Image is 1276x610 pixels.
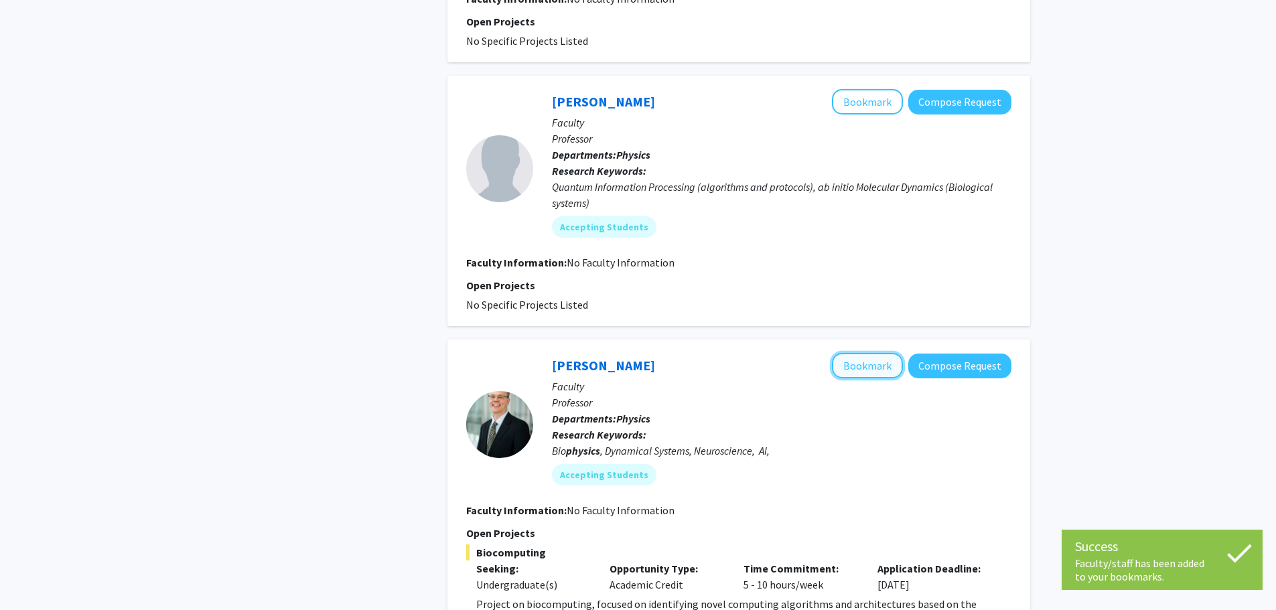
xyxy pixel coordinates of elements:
button: Compose Request to Radhakrishnan Balu [908,90,1011,115]
div: Quantum Information Processing (algorithms and protocols), ab initio Molecular Dynamics (Biologic... [552,179,1011,211]
a: [PERSON_NAME] [552,93,655,110]
b: Research Keywords: [552,164,646,177]
div: Academic Credit [599,560,733,593]
p: Open Projects [466,13,1011,29]
p: Faculty [552,115,1011,131]
button: Add Wolfgang Losert to Bookmarks [832,353,903,378]
span: No Specific Projects Listed [466,298,588,311]
mat-chip: Accepting Students [552,216,656,238]
span: No Specific Projects Listed [466,34,588,48]
iframe: Chat [10,550,57,600]
b: physics [566,444,600,457]
div: Bio , Dynamical Systems, Neuroscience, AI, [552,443,1011,459]
b: Departments: [552,148,616,161]
button: Compose Request to Wolfgang Losert [908,354,1011,378]
p: Open Projects [466,525,1011,541]
b: Research Keywords: [552,428,646,441]
b: Departments: [552,412,616,425]
mat-chip: Accepting Students [552,464,656,485]
button: Add Radhakrishnan Balu to Bookmarks [832,89,903,115]
a: [PERSON_NAME] [552,357,655,374]
p: Faculty [552,378,1011,394]
div: Faculty/staff has been added to your bookmarks. [1075,556,1249,583]
b: Physics [616,148,650,161]
div: 5 - 10 hours/week [733,560,867,593]
span: No Faculty Information [567,504,675,517]
p: Application Deadline: [877,560,991,577]
p: Professor [552,131,1011,147]
b: Faculty Information: [466,504,567,517]
b: Faculty Information: [466,256,567,269]
span: No Faculty Information [567,256,675,269]
span: Biocomputing [466,544,1011,560]
p: Time Commitment: [743,560,857,577]
p: Open Projects [466,277,1011,293]
p: Seeking: [476,560,590,577]
div: [DATE] [867,560,1001,593]
p: Opportunity Type: [610,560,723,577]
b: Physics [616,412,650,425]
p: Professor [552,394,1011,410]
div: Undergraduate(s) [476,577,590,593]
div: Success [1075,536,1249,556]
